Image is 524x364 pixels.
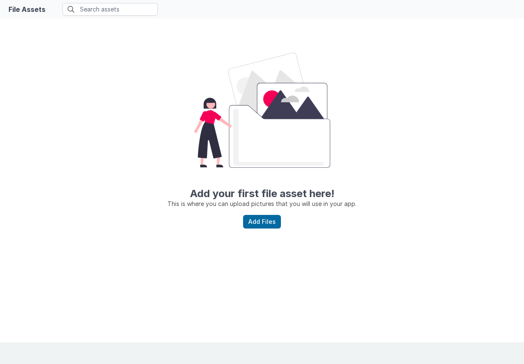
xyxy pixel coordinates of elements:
[62,3,158,16] input: Search assets
[190,187,334,200] strong: Add your first file asset here!
[8,4,45,14] div: File Assets
[14,199,510,208] p: This is where you can upload pictures that you will use in your app.
[243,215,281,229] button: Add Files
[194,53,330,168] img: Smiley face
